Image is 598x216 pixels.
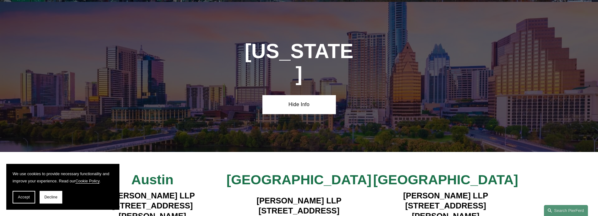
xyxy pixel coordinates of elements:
[244,40,354,86] h1: [US_STATE]
[13,191,35,203] button: Accept
[131,172,173,187] span: Austin
[262,95,336,114] a: Hide Info
[40,191,62,203] button: Decline
[13,170,113,185] p: We use cookies to provide necessary functionality and improve your experience. Read our .
[44,195,58,199] span: Decline
[544,205,588,216] a: Search this site
[373,172,518,187] span: [GEOGRAPHIC_DATA]
[18,195,30,199] span: Accept
[6,164,119,210] section: Cookie banner
[227,172,371,187] span: [GEOGRAPHIC_DATA]
[75,179,100,183] a: Cookie Policy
